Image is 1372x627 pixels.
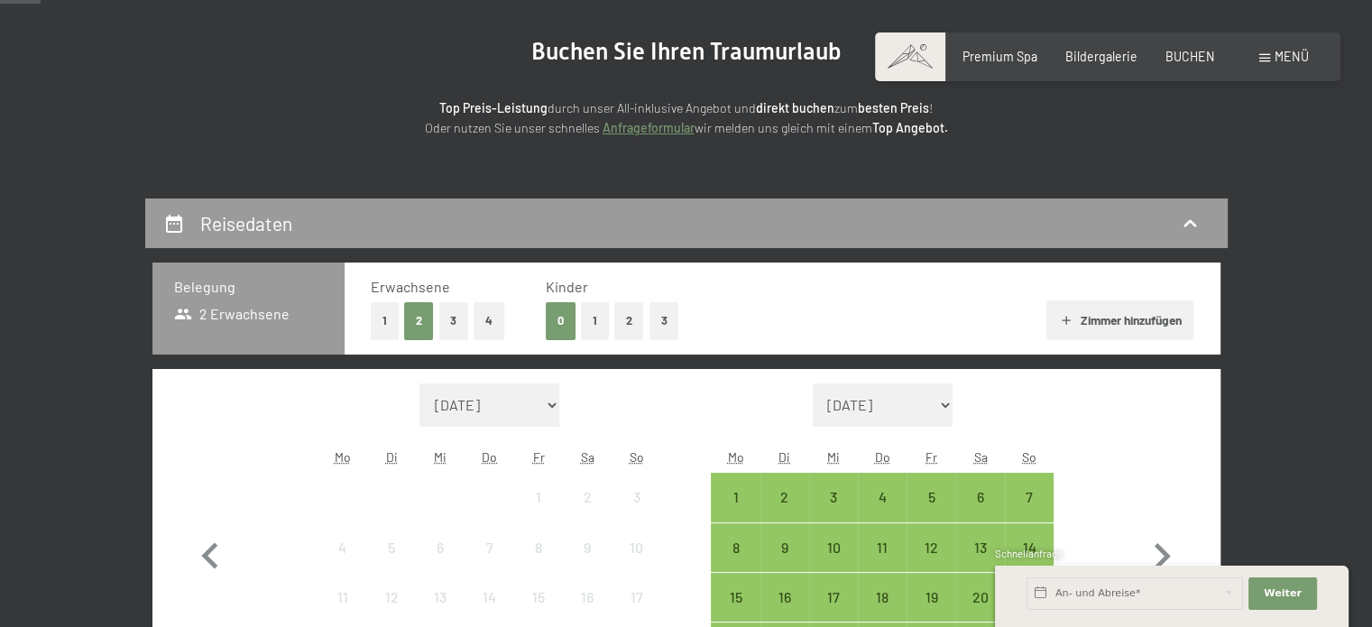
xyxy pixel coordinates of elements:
[514,573,563,622] div: Fri Aug 15 2025
[367,523,416,572] div: Anreise nicht möglich
[1165,49,1215,64] a: BUCHEN
[514,573,563,622] div: Anreise nicht möglich
[516,540,561,586] div: 8
[1046,300,1193,340] button: Zimmer hinzufügen
[546,278,588,295] span: Kinder
[809,573,858,622] div: Anreise möglich
[760,573,809,622] div: Anreise möglich
[956,523,1005,572] div: Sat Sep 13 2025
[563,473,612,521] div: Anreise nicht möglich
[467,540,512,586] div: 7
[613,540,658,586] div: 10
[581,302,609,339] button: 1
[711,473,760,521] div: Mon Sep 01 2025
[563,523,612,572] div: Sat Aug 09 2025
[760,473,809,521] div: Anreise möglich
[811,490,856,535] div: 3
[760,573,809,622] div: Tue Sep 16 2025
[858,473,907,521] div: Thu Sep 04 2025
[404,302,434,339] button: 2
[762,490,807,535] div: 2
[907,573,955,622] div: Fri Sep 19 2025
[465,523,514,572] div: Anreise nicht möglich
[907,573,955,622] div: Anreise möglich
[371,278,450,295] span: Erwachsene
[367,573,416,622] div: Tue Aug 12 2025
[532,449,544,465] abbr: Freitag
[962,49,1037,64] span: Premium Spa
[809,473,858,521] div: Wed Sep 03 2025
[371,302,399,339] button: 1
[612,473,660,521] div: Sun Aug 03 2025
[416,523,465,572] div: Anreise nicht möglich
[711,573,760,622] div: Anreise möglich
[386,449,398,465] abbr: Dienstag
[958,490,1003,535] div: 6
[809,573,858,622] div: Wed Sep 17 2025
[1275,49,1309,64] span: Menü
[956,523,1005,572] div: Anreise möglich
[827,449,840,465] abbr: Mittwoch
[1007,540,1052,586] div: 14
[367,573,416,622] div: Anreise nicht möglich
[200,212,292,235] h2: Reisedaten
[958,540,1003,586] div: 13
[367,523,416,572] div: Tue Aug 05 2025
[439,100,548,115] strong: Top Preis-Leistung
[1065,49,1137,64] a: Bildergalerie
[612,473,660,521] div: Anreise nicht möglich
[318,523,367,572] div: Mon Aug 04 2025
[482,449,497,465] abbr: Donnerstag
[809,523,858,572] div: Anreise möglich
[1264,586,1302,601] span: Weiter
[614,302,644,339] button: 2
[1248,577,1317,610] button: Weiter
[612,573,660,622] div: Anreise nicht möglich
[630,449,644,465] abbr: Sonntag
[612,573,660,622] div: Sun Aug 17 2025
[465,573,514,622] div: Anreise nicht möglich
[760,473,809,521] div: Tue Sep 02 2025
[858,573,907,622] div: Thu Sep 18 2025
[565,540,610,586] div: 9
[875,449,890,465] abbr: Donnerstag
[563,473,612,521] div: Sat Aug 02 2025
[174,277,323,297] h3: Belegung
[858,473,907,521] div: Anreise möglich
[811,540,856,586] div: 10
[514,523,563,572] div: Fri Aug 08 2025
[860,540,905,586] div: 11
[956,473,1005,521] div: Anreise möglich
[474,302,504,339] button: 4
[858,523,907,572] div: Anreise möglich
[514,473,563,521] div: Anreise nicht möglich
[318,523,367,572] div: Anreise nicht möglich
[711,523,760,572] div: Mon Sep 08 2025
[416,523,465,572] div: Wed Aug 06 2025
[1005,473,1054,521] div: Sun Sep 07 2025
[956,573,1005,622] div: Sat Sep 20 2025
[649,302,679,339] button: 3
[711,523,760,572] div: Anreise möglich
[318,573,367,622] div: Anreise nicht möglich
[465,573,514,622] div: Thu Aug 14 2025
[418,540,463,586] div: 6
[727,449,743,465] abbr: Montag
[546,302,576,339] button: 0
[908,490,953,535] div: 5
[563,573,612,622] div: Sat Aug 16 2025
[465,523,514,572] div: Thu Aug 07 2025
[516,490,561,535] div: 1
[565,490,610,535] div: 2
[563,523,612,572] div: Anreise nicht möglich
[581,449,594,465] abbr: Samstag
[858,573,907,622] div: Anreise möglich
[613,490,658,535] div: 3
[778,449,790,465] abbr: Dienstag
[956,573,1005,622] div: Anreise möglich
[973,449,987,465] abbr: Samstag
[335,449,351,465] abbr: Montag
[713,490,758,535] div: 1
[416,573,465,622] div: Anreise nicht möglich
